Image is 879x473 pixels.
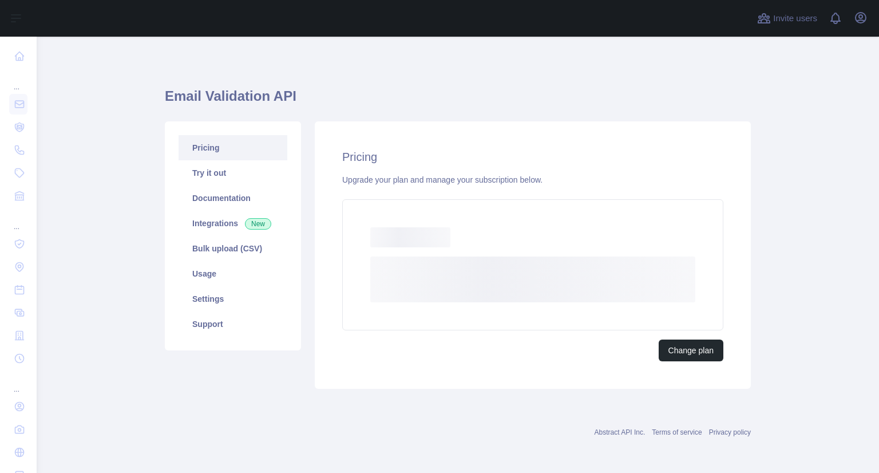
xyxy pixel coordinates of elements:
[245,218,271,230] span: New
[9,208,27,231] div: ...
[9,371,27,394] div: ...
[755,9,819,27] button: Invite users
[179,211,287,236] a: Integrations New
[342,174,723,186] div: Upgrade your plan and manage your subscription below.
[165,87,751,115] h1: Email Validation API
[179,135,287,160] a: Pricing
[179,286,287,312] a: Settings
[773,12,817,25] span: Invite users
[179,236,287,261] a: Bulk upload (CSV)
[179,261,287,286] a: Usage
[179,312,287,337] a: Support
[342,149,723,165] h2: Pricing
[595,428,646,436] a: Abstract API Inc.
[179,186,287,211] a: Documentation
[652,428,702,436] a: Terms of service
[179,160,287,186] a: Try it out
[709,428,751,436] a: Privacy policy
[659,340,723,361] button: Change plan
[9,69,27,92] div: ...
